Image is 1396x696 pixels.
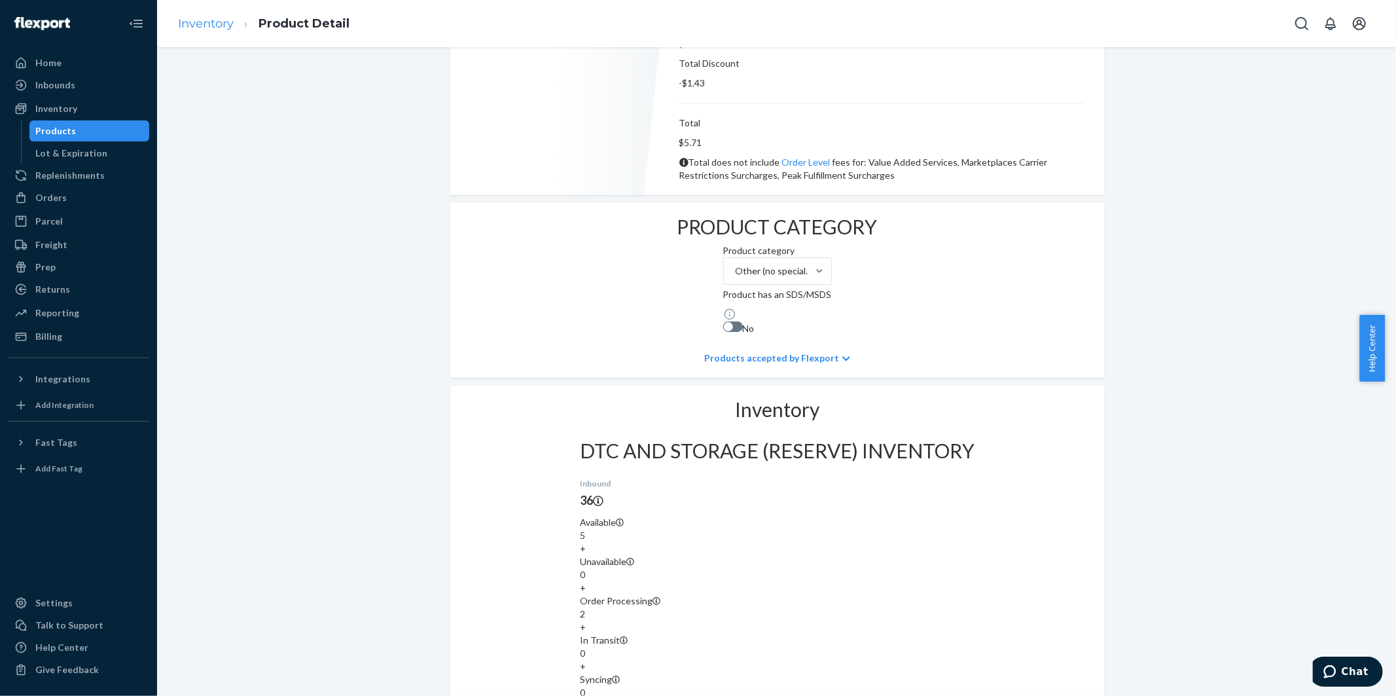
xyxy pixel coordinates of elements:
div: Talk to Support [35,619,103,632]
a: Freight [8,234,149,255]
div: Freight [35,238,67,251]
h2: Inventory [735,399,819,420]
a: Product Detail [259,16,349,31]
p: Product has an SDS/MSDS [723,288,832,301]
a: Order Level [782,156,831,168]
button: Close Navigation [123,10,149,37]
div: Fast Tags [35,436,77,449]
a: Prep [8,257,149,278]
p: Total Discount [679,57,1085,70]
button: Give Feedback [8,659,149,680]
a: Parcel [8,211,149,232]
button: Open account menu [1346,10,1372,37]
div: Order Processing [580,595,975,608]
div: Reporting [35,306,79,320]
img: Flexport logo [14,17,70,30]
a: Settings [8,593,149,614]
div: Other (no special packaging) [736,265,814,278]
div: + [580,660,975,673]
p: Product category [723,244,832,257]
a: Returns [8,279,149,300]
div: Inbound [580,478,975,489]
div: + [580,542,975,555]
div: 0 [580,568,975,581]
div: Add Integration [35,399,94,411]
div: Products [36,124,77,137]
span: No [743,323,755,334]
h2: DTC AND STORAGE (RESERVE) INVENTORY [580,440,975,462]
div: Inventory [35,102,77,115]
div: 0 [580,647,975,660]
div: Give Feedback [35,663,99,676]
button: Help Center [1359,315,1385,382]
a: Reporting [8,302,149,323]
div: Integrations [35,373,90,386]
span: Total does not include fees for: Value Added Services, Marketplaces Carrier Restrictions Surcharg... [679,156,1048,181]
ol: breadcrumbs [168,5,360,43]
p: $5.71 [679,136,1085,149]
div: + [580,621,975,634]
h2: PRODUCT CATEGORY [677,216,878,238]
button: Talk to Support [8,615,149,636]
div: Inbounds [35,79,75,92]
a: Billing [8,326,149,347]
a: Replenishments [8,165,149,186]
div: 2 [580,608,975,621]
a: Add Integration [8,395,149,416]
div: In Transit [580,634,975,647]
p: -$1.43 [679,77,1085,90]
div: Billing [35,330,62,343]
button: Open Search Box [1289,10,1315,37]
a: Inventory [8,98,149,119]
div: Unavailable [580,555,975,568]
div: Lot & Expiration [36,147,108,160]
iframe: Opens a widget where you can chat to one of our agents [1313,657,1383,689]
a: Inventory [178,16,234,31]
div: Prep [35,261,56,274]
a: Inbounds [8,75,149,96]
a: Help Center [8,637,149,658]
p: Total [679,117,1085,130]
div: Settings [35,596,73,610]
button: Open notifications [1317,10,1344,37]
div: Home [35,56,62,69]
button: Integrations [8,369,149,390]
div: Parcel [35,215,63,228]
a: Home [8,52,149,73]
div: Returns [35,283,70,296]
input: Other (no special packaging) [734,265,736,278]
div: 5 [580,529,975,542]
div: Orders [35,191,67,204]
div: Products accepted by Flexport [704,339,850,378]
div: + [580,581,975,595]
div: Available [580,516,975,529]
a: Products [29,120,150,141]
div: Add Fast Tag [35,463,82,474]
div: 36 [580,492,975,509]
a: Add Fast Tag [8,458,149,479]
div: Syncing [580,673,975,686]
button: Fast Tags [8,432,149,453]
a: Orders [8,187,149,208]
div: Help Center [35,641,88,654]
div: Replenishments [35,169,105,182]
a: Lot & Expiration [29,143,150,164]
